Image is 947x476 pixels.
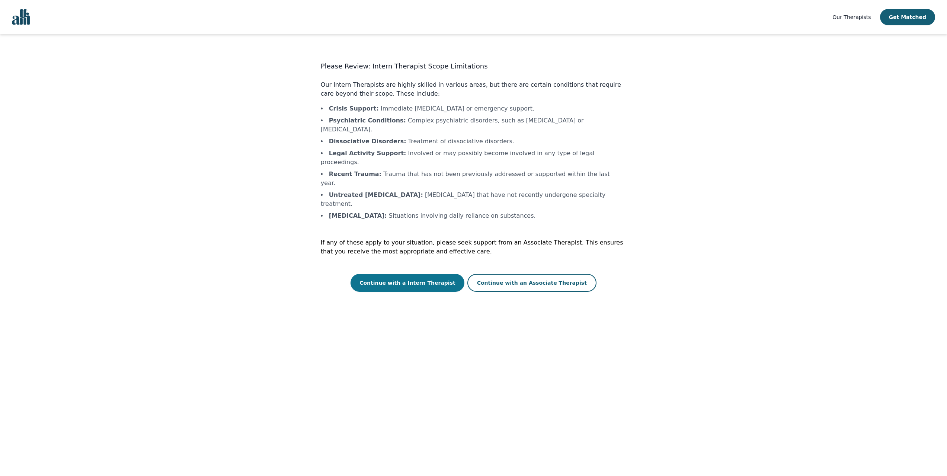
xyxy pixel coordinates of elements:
b: Dissociative Disorders : [329,138,406,145]
b: Untreated [MEDICAL_DATA] : [329,191,423,198]
button: Get Matched [880,9,935,25]
li: Immediate [MEDICAL_DATA] or emergency support. [321,104,626,113]
b: Legal Activity Support : [329,150,406,157]
b: Crisis Support : [329,105,379,112]
li: [MEDICAL_DATA] that have not recently undergone specialty treatment. [321,191,626,208]
b: Psychiatric Conditions : [329,117,406,124]
button: Continue with an Associate Therapist [467,274,596,292]
p: Our Intern Therapists are highly skilled in various areas, but there are certain conditions that ... [321,80,626,98]
b: Recent Trauma : [329,170,381,178]
img: alli logo [12,9,30,25]
a: Our Therapists [832,13,871,22]
li: Complex psychiatric disorders, such as [MEDICAL_DATA] or [MEDICAL_DATA]. [321,116,626,134]
li: Trauma that has not been previously addressed or supported within the last year. [321,170,626,188]
li: Situations involving daily reliance on substances. [321,211,626,220]
p: If any of these apply to your situation, please seek support from an Associate Therapist. This en... [321,238,626,256]
h3: Please Review: Intern Therapist Scope Limitations [321,61,626,71]
li: Involved or may possibly become involved in any type of legal proceedings. [321,149,626,167]
li: Treatment of dissociative disorders. [321,137,626,146]
b: [MEDICAL_DATA] : [329,212,387,219]
button: Continue with a Intern Therapist [351,274,464,292]
span: Our Therapists [832,14,871,20]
